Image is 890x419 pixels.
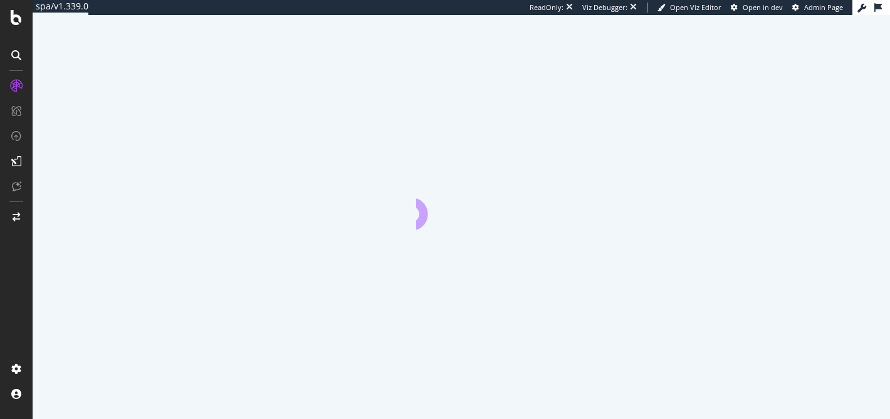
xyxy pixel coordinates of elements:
[731,3,783,13] a: Open in dev
[670,3,721,12] span: Open Viz Editor
[657,3,721,13] a: Open Viz Editor
[416,184,506,230] div: animation
[804,3,843,12] span: Admin Page
[743,3,783,12] span: Open in dev
[530,3,563,13] div: ReadOnly:
[582,3,627,13] div: Viz Debugger:
[792,3,843,13] a: Admin Page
